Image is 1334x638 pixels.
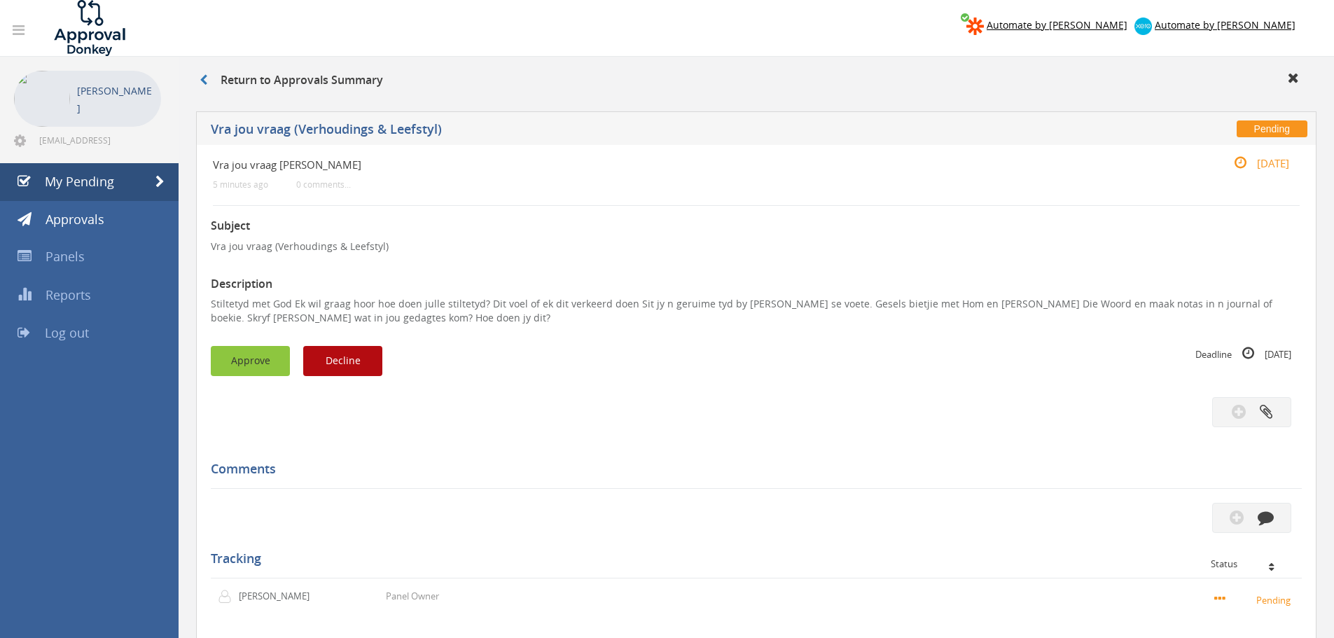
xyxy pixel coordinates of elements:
[46,248,85,265] span: Panels
[966,18,984,35] img: zapier-logomark.png
[218,590,239,604] img: user-icon.png
[39,134,158,146] span: [EMAIL_ADDRESS][DOMAIN_NAME]
[211,240,1302,254] p: Vra jou vraag (Verhoudings & Leefstyl)
[46,286,91,303] span: Reports
[211,552,1291,566] h5: Tracking
[1134,18,1152,35] img: xero-logo.png
[213,159,1118,171] h4: Vra jou vraag [PERSON_NAME]
[1214,592,1295,607] small: Pending
[303,346,382,376] button: Decline
[296,179,351,190] small: 0 comments...
[211,297,1302,325] p: Stiltetyd met God Ek wil graag hoor hoe doen julle stiltetyd? Dit voel of ek dit verkeerd doen Si...
[1155,18,1295,32] span: Automate by [PERSON_NAME]
[77,82,154,117] p: [PERSON_NAME]
[211,462,1291,476] h5: Comments
[1237,120,1307,137] span: Pending
[239,590,319,603] p: [PERSON_NAME]
[211,278,1302,291] h3: Description
[211,123,977,140] h5: Vra jou vraag (Verhoudings & Leefstyl)
[987,18,1127,32] span: Automate by [PERSON_NAME]
[46,211,104,228] span: Approvals
[386,590,439,603] p: Panel Owner
[1211,559,1291,569] div: Status
[1195,346,1291,361] small: Deadline [DATE]
[45,173,114,190] span: My Pending
[213,179,268,190] small: 5 minutes ago
[1219,155,1289,171] small: [DATE]
[200,74,383,87] h3: Return to Approvals Summary
[211,220,1302,233] h3: Subject
[45,324,89,341] span: Log out
[211,346,290,376] button: Approve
